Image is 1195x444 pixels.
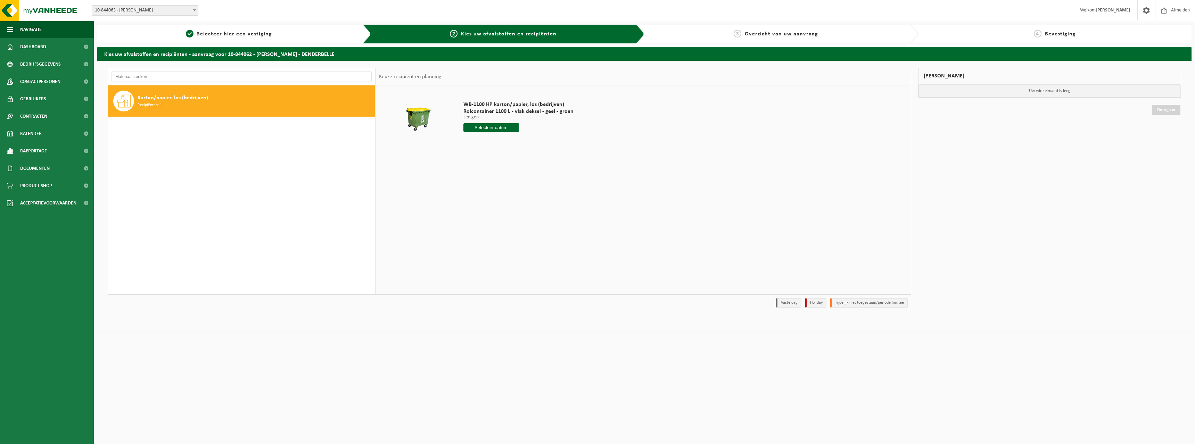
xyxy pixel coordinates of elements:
strong: [PERSON_NAME] [1096,8,1130,13]
span: 10-844063 - DE SMEDT GERRY - LEBBEKE [92,6,198,15]
span: WB-1100 HP karton/papier, los (bedrijven) [463,101,574,108]
span: 2 [450,30,458,37]
span: Navigatie [20,21,42,38]
a: 1Selecteer hier een vestiging [101,30,357,38]
li: Tijdelijk niet toegestaan/période limitée [830,298,908,308]
span: Kalender [20,125,42,142]
input: Selecteer datum [463,123,519,132]
li: Vaste dag [776,298,801,308]
div: [PERSON_NAME] [918,68,1181,84]
h2: Kies uw afvalstoffen en recipiënten - aanvraag voor 10-844062 - [PERSON_NAME] - DENDERBELLE [97,47,1192,60]
span: Recipiënten: 1 [138,102,162,109]
span: Product Shop [20,177,52,194]
li: Holiday [805,298,826,308]
span: Rapportage [20,142,47,160]
div: Keuze recipiënt en planning [376,68,445,85]
span: 3 [734,30,741,37]
span: Documenten [20,160,50,177]
input: Materiaal zoeken [112,72,372,82]
span: 10-844063 - DE SMEDT GERRY - LEBBEKE [92,5,198,16]
span: 1 [186,30,193,37]
span: Acceptatievoorwaarden [20,194,76,212]
span: Bedrijfsgegevens [20,56,61,73]
p: Uw winkelmand is leeg [918,84,1181,98]
span: Kies uw afvalstoffen en recipiënten [461,31,557,37]
a: Doorgaan [1152,105,1180,115]
span: Rolcontainer 1100 L - vlak deksel - geel - groen [463,108,574,115]
span: Bevestiging [1045,31,1076,37]
span: 4 [1034,30,1041,37]
span: Karton/papier, los (bedrijven) [138,94,208,102]
p: Ledigen [463,115,574,120]
span: Gebruikers [20,90,46,108]
span: Dashboard [20,38,46,56]
span: Selecteer hier een vestiging [197,31,272,37]
span: Overzicht van uw aanvraag [745,31,818,37]
span: Contactpersonen [20,73,60,90]
span: Contracten [20,108,47,125]
button: Karton/papier, los (bedrijven) Recipiënten: 1 [108,85,375,117]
